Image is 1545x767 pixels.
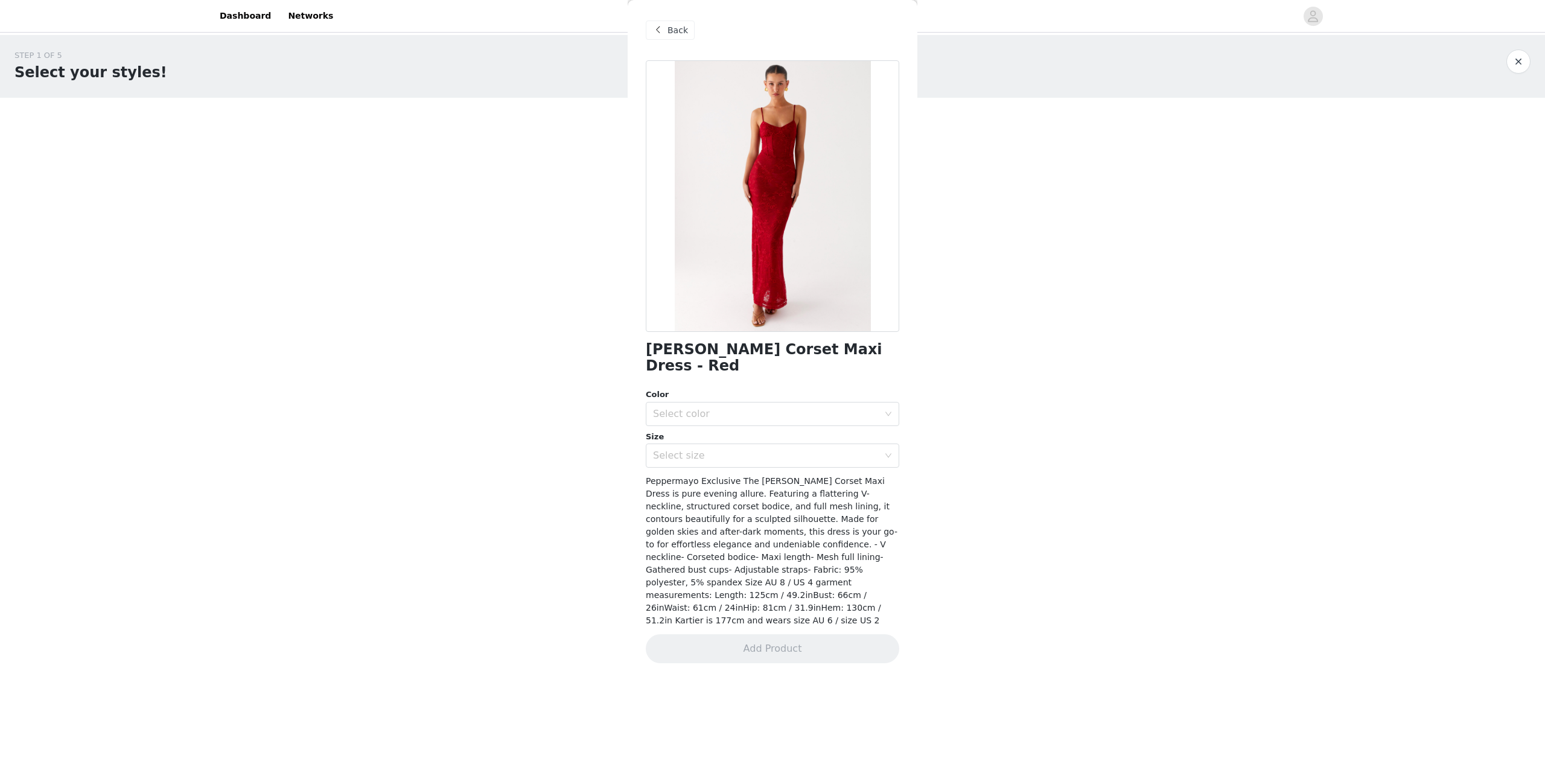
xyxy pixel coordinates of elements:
div: Color [646,389,899,401]
h1: [PERSON_NAME] Corset Maxi Dress - Red [646,342,899,374]
i: icon: down [885,452,892,460]
div: Select color [653,408,879,420]
div: STEP 1 OF 5 [14,49,167,62]
div: Size [646,431,899,443]
h1: Select your styles! [14,62,167,83]
button: Add Product [646,634,899,663]
div: avatar [1307,7,1319,26]
i: icon: down [885,410,892,419]
a: Networks [281,2,340,30]
span: Back [667,24,688,37]
span: Peppermayo Exclusive The [PERSON_NAME] Corset Maxi Dress is pure evening allure. Featuring a flat... [646,476,897,625]
div: Select size [653,450,879,462]
a: Dashboard [212,2,278,30]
